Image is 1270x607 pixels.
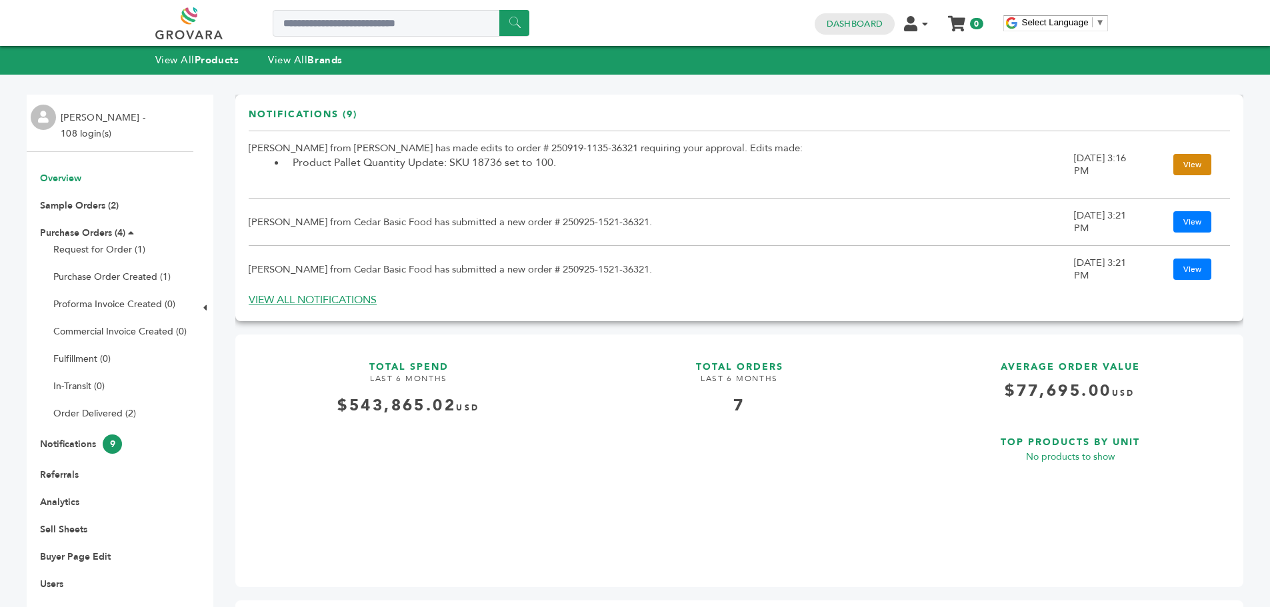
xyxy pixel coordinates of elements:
[40,550,111,563] a: Buyer Page Edit
[40,496,79,508] a: Analytics
[579,394,899,417] div: 7
[40,227,125,239] a: Purchase Orders (4)
[155,53,239,67] a: View AllProducts
[1173,259,1211,280] a: View
[1096,17,1105,27] span: ▼
[1092,17,1093,27] span: ​
[195,53,239,67] strong: Products
[40,199,119,212] a: Sample Orders (2)
[53,243,145,256] a: Request for Order (1)
[40,468,79,481] a: Referrals
[827,18,883,30] a: Dashboard
[970,18,983,29] span: 0
[273,10,529,37] input: Search a product or brand...
[40,578,63,590] a: Users
[53,298,175,310] a: Proforma Invoice Created (0)
[286,155,1074,171] li: Product Pallet Quantity Update: SKU 18736 set to 100.
[53,325,187,338] a: Commercial Invoice Created (0)
[1074,152,1127,177] div: [DATE] 3:16 PM
[53,271,171,283] a: Purchase Order Created (1)
[910,348,1230,412] a: AVERAGE ORDER VALUE $77,695.00USD
[1173,211,1211,233] a: View
[40,438,122,450] a: Notifications9
[249,394,569,417] div: $543,865.02
[31,105,56,130] img: profile.png
[910,348,1230,374] h3: AVERAGE ORDER VALUE
[249,131,1074,199] td: [PERSON_NAME] from [PERSON_NAME] has made edits to order # 250919-1135-36321 requiring your appro...
[1173,154,1211,175] a: View
[40,523,87,536] a: Sell Sheets
[61,110,149,142] li: [PERSON_NAME] - 108 login(s)
[249,108,357,131] h3: Notifications (9)
[53,352,111,365] a: Fulfillment (0)
[249,348,569,374] h3: TOTAL SPEND
[103,434,122,454] span: 9
[1022,17,1105,27] a: Select Language​
[249,199,1074,246] td: [PERSON_NAME] from Cedar Basic Food has submitted a new order # 250925-1521-36321.
[249,373,569,394] h4: LAST 6 MONTHS
[456,402,479,413] span: USD
[910,380,1230,412] h4: $77,695.00
[1022,17,1089,27] span: Select Language
[579,373,899,394] h4: LAST 6 MONTHS
[1112,388,1135,398] span: USD
[579,348,899,564] a: TOTAL ORDERS LAST 6 MONTHS 7
[249,348,569,564] a: TOTAL SPEND LAST 6 MONTHS $543,865.02USD
[268,53,343,67] a: View AllBrands
[307,53,342,67] strong: Brands
[1074,257,1127,282] div: [DATE] 3:21 PM
[53,407,136,420] a: Order Delivered (2)
[249,293,377,307] a: VIEW ALL NOTIFICATIONS
[53,380,105,392] a: In-Transit (0)
[579,348,899,374] h3: TOTAL ORDERS
[910,449,1230,465] p: No products to show
[910,423,1230,449] h3: TOP PRODUCTS BY UNIT
[40,172,81,185] a: Overview
[1074,209,1127,235] div: [DATE] 3:21 PM
[249,246,1074,293] td: [PERSON_NAME] from Cedar Basic Food has submitted a new order # 250925-1521-36321.
[910,423,1230,563] a: TOP PRODUCTS BY UNIT No products to show
[949,12,964,26] a: My Cart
